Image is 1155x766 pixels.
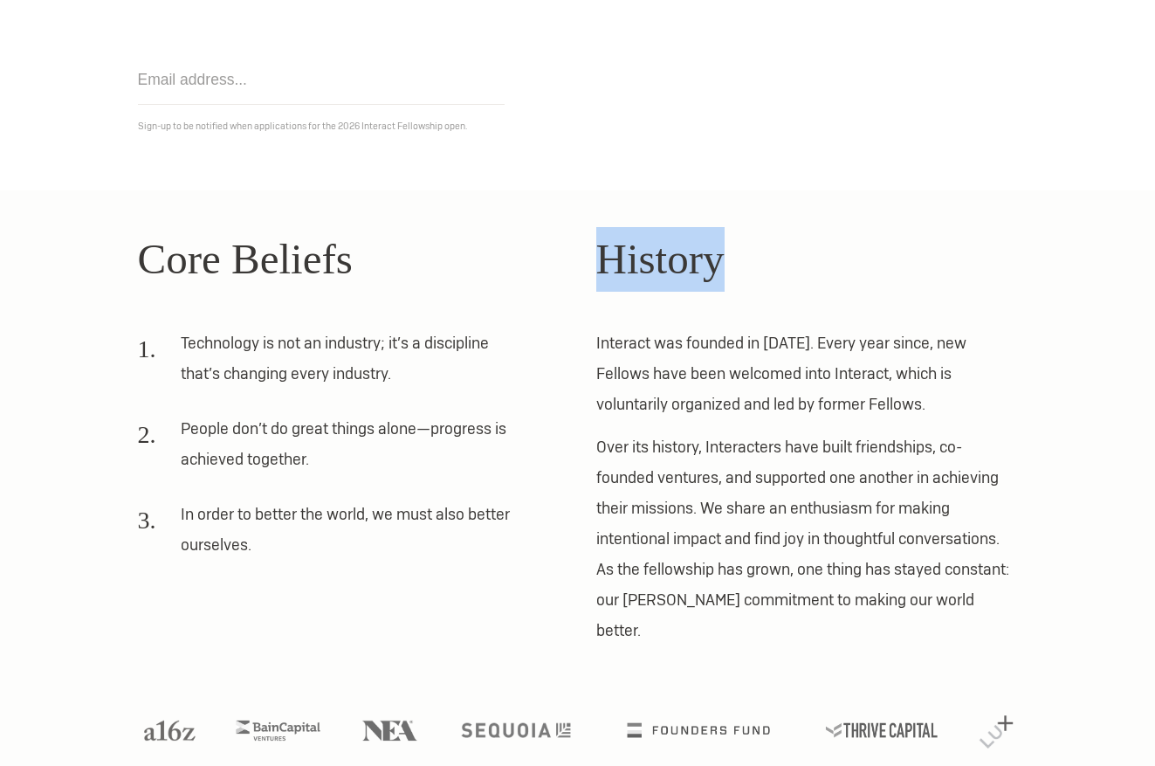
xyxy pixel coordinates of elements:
img: NEA logo [362,721,417,741]
img: Sequoia logo [462,723,571,737]
img: Founders Fund logo [627,723,769,737]
img: Bain Capital Ventures logo [236,721,320,741]
li: In order to better the world, we must also better ourselves. [138,499,523,572]
h2: Core Beliefs [138,227,560,292]
input: Email address... [138,55,505,105]
li: Technology is not an industry; it’s a discipline that’s changing every industry. [138,328,523,401]
p: Over its history, Interacters have built friendships, co-founded ventures, and supported one anot... [596,431,1018,645]
p: Interact was founded in [DATE]. Every year since, new Fellows have been welcomed into Interact, w... [596,328,1018,419]
h2: History [596,227,1018,292]
img: Thrive Capital logo [826,723,938,737]
img: A16Z logo [144,721,195,741]
img: Lux Capital logo [980,715,1014,749]
p: Sign-up to be notified when applications for the 2026 Interact Fellowship open. [138,117,1018,135]
li: People don’t do great things alone—progress is achieved together. [138,413,523,487]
